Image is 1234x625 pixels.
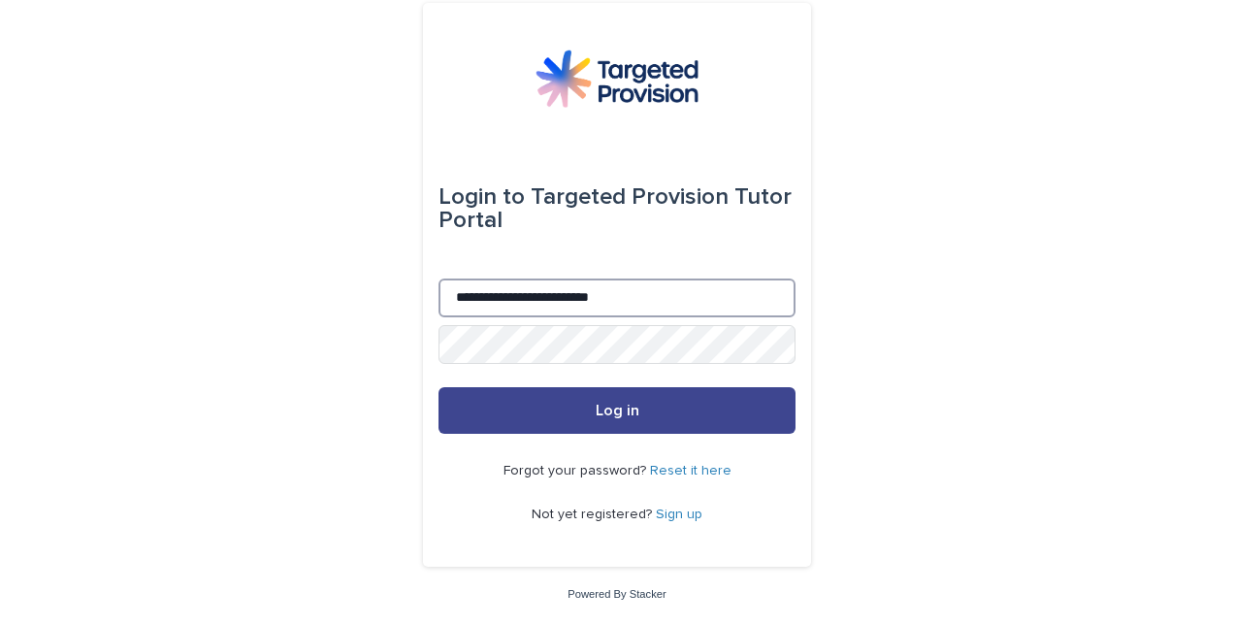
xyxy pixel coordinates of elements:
span: Forgot your password? [503,464,650,477]
a: Reset it here [650,464,731,477]
span: Not yet registered? [532,508,656,521]
span: Log in [596,403,639,418]
button: Log in [438,387,796,434]
a: Powered By Stacker [568,588,666,600]
div: Targeted Provision Tutor Portal [438,170,796,247]
img: M5nRWzHhSzIhMunXDL62 [536,49,698,108]
a: Sign up [656,508,702,521]
span: Login to [438,185,525,209]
